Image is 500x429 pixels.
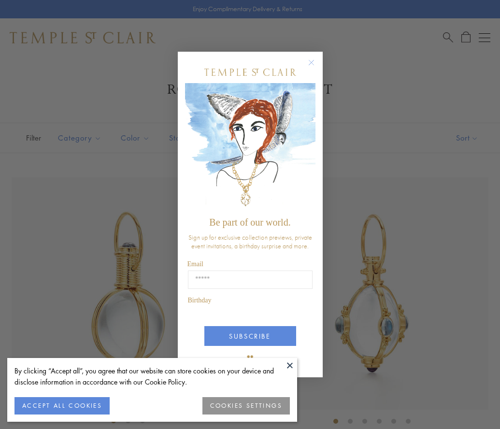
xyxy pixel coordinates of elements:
button: ACCEPT ALL COOKIES [14,397,110,415]
span: Birthday [188,297,212,304]
img: Temple St. Clair [204,69,296,76]
button: SUBSCRIBE [204,326,296,346]
div: By clicking “Accept all”, you agree that our website can store cookies on your device and disclos... [14,365,290,387]
button: COOKIES SETTINGS [202,397,290,415]
span: Sign up for exclusive collection previews, private event invitations, a birthday surprise and more. [188,233,312,250]
span: Email [187,260,203,268]
span: Be part of our world. [209,217,290,228]
button: Close dialog [310,61,322,73]
img: c4a9eb12-d91a-4d4a-8ee0-386386f4f338.jpeg [185,83,315,212]
input: Email [188,271,313,289]
img: TSC [241,348,260,368]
